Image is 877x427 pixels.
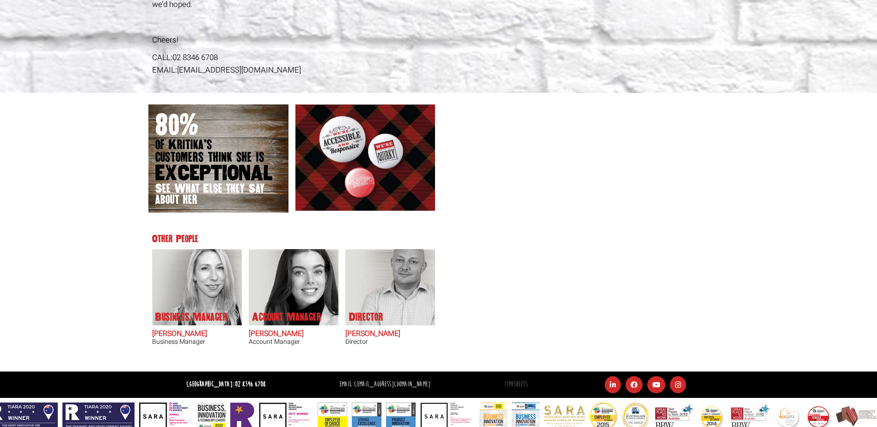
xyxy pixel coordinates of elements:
[349,312,383,322] p: Director
[152,64,435,76] div: EMAIL:
[354,380,430,389] a: [EMAIL_ADDRESS][DOMAIN_NAME]
[155,111,282,139] span: 80%
[356,249,435,325] img: Simon Moss's our Director
[345,338,435,345] h3: Director
[155,139,282,151] span: of Kritika’s
[172,52,218,63] a: 02 8346 6708
[155,312,227,322] p: Business Manager
[504,380,527,389] a: Timesheets
[155,183,282,206] span: See What Else they Say about her
[337,378,433,391] li: Email:
[152,51,435,64] div: CALL:
[249,330,338,338] h2: [PERSON_NAME]
[252,312,321,322] p: Account Manager
[345,330,435,338] h2: [PERSON_NAME]
[155,164,282,183] span: EXCEPTIONAL
[155,151,282,164] span: customers think she is
[152,330,242,338] h2: [PERSON_NAME]
[249,338,338,345] h3: Account Manager
[152,234,725,244] h4: Other People
[235,380,266,389] a: 02 8346 6708
[155,111,282,206] a: 80% of Kritika’s customers think she is EXCEPTIONAL See What Else they Say about her
[152,34,435,46] p: Cheers!
[186,380,266,389] strong: [GEOGRAPHIC_DATA]:
[250,249,338,325] img: Daisy Hamer does Account Manager
[153,249,242,325] img: Frankie Gaffney's our Business Manager
[177,64,301,76] a: [EMAIL_ADDRESS][DOMAIN_NAME]
[152,338,242,345] h3: Business Manager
